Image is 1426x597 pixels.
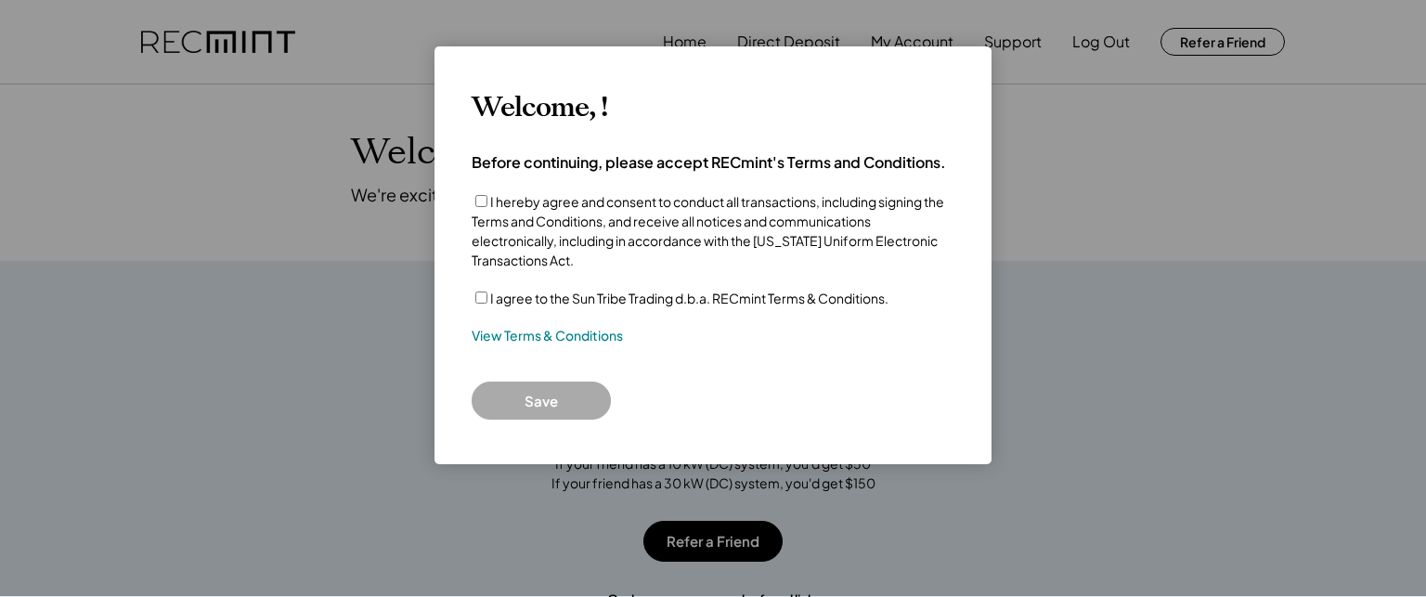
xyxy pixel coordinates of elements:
[472,91,607,124] h3: Welcome, !
[472,382,611,420] button: Save
[472,193,944,268] label: I hereby agree and consent to conduct all transactions, including signing the Terms and Condition...
[472,152,946,173] h4: Before continuing, please accept RECmint's Terms and Conditions.
[490,290,888,306] label: I agree to the Sun Tribe Trading d.b.a. RECmint Terms & Conditions.
[472,327,623,345] a: View Terms & Conditions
